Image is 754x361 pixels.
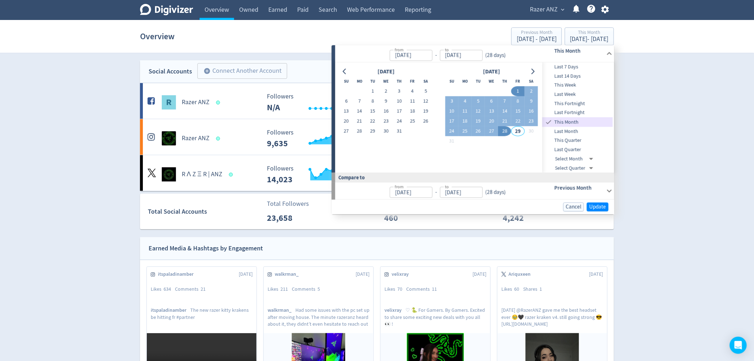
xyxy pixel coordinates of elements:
button: 13 [485,106,498,116]
button: 13 [340,106,353,116]
div: [DATE] - [DATE] [570,36,609,42]
div: Likes [151,286,175,293]
button: 3 [445,96,458,106]
img: Razer ANZ undefined [162,95,176,110]
button: 31 [393,126,406,136]
span: itspaladinamber [151,307,190,314]
div: Social Accounts [149,66,192,77]
th: Thursday [393,76,406,86]
span: This Week [542,81,613,89]
button: 4 [459,96,472,106]
svg: Followers --- [264,93,371,112]
button: 19 [419,106,432,116]
th: Sunday [340,76,353,86]
button: Update [587,203,609,212]
button: 20 [485,116,498,126]
span: This Fortnight [542,100,613,107]
th: Thursday [498,76,511,86]
div: This Month [542,117,613,127]
label: to [445,46,449,52]
div: - [432,188,440,197]
span: velixray [392,271,413,278]
label: from [394,184,403,190]
p: Had some issues with the pc set up after moving house. The minute razeranz heard about it, they d... [268,307,370,327]
button: 26 [472,126,485,136]
button: 21 [498,116,511,126]
span: Cancel [566,204,582,210]
button: 10 [445,106,458,116]
button: 30 [525,126,538,136]
div: Shares [523,286,546,293]
button: 15 [366,106,379,116]
div: - [432,51,440,59]
div: Comments [292,286,324,293]
span: Last Month [542,128,613,136]
div: Comments [406,286,441,293]
button: 8 [366,96,379,106]
span: Last 7 Days [542,63,613,71]
a: Razer ANZ undefinedRazer ANZ Followers --- Followers 9,635 <1% Engagements 369 Engagements 369 6%... [140,119,614,155]
button: 21 [353,116,366,126]
button: 6 [340,96,353,106]
span: Data last synced: 29 Aug 2025, 8:01am (AEST) [216,137,222,141]
button: 16 [379,106,393,116]
button: 14 [353,106,366,116]
button: 14 [498,106,511,116]
h6: Previous Month [554,184,603,192]
p: 460 [384,212,425,224]
span: expand_more [559,6,566,13]
span: 11 [432,286,437,292]
button: 10 [393,96,406,106]
button: Go to next month [528,66,538,76]
span: Last Week [542,91,613,98]
span: add_circle [203,67,211,75]
button: Go to previous month [340,66,350,76]
button: 28 [498,126,511,136]
a: R Λ Z Ξ R | ANZ undefinedR Λ Z Ξ R | ANZ Followers --- Followers 14,023 <1% Engagements 91 Engage... [140,155,614,191]
span: [DATE] [472,271,486,278]
button: 15 [511,106,525,116]
button: 6 [485,96,498,106]
span: Update [589,204,606,210]
h6: This Month [554,46,603,55]
button: Connect Another Account [197,63,287,79]
button: 7 [498,96,511,106]
nav: presets [542,62,613,173]
th: Friday [406,76,419,86]
h5: Razer ANZ [182,134,210,143]
th: Sunday [445,76,458,86]
button: 17 [445,116,458,126]
th: Wednesday [485,76,498,86]
a: Razer ANZ undefinedRazer ANZ Followers --- _ 0% Followers N/A Engagements 0 Engagements 0 _ 0% Vi... [140,83,614,119]
button: 30 [379,126,393,136]
span: 5 [317,286,320,292]
button: This Month[DATE]- [DATE] [565,27,614,45]
label: to [445,184,449,190]
button: 8 [511,96,525,106]
th: Friday [511,76,525,86]
button: 26 [419,116,432,126]
span: 634 [164,286,171,292]
div: Likes [501,286,523,293]
p: 4,242 [503,212,544,224]
button: 17 [393,106,406,116]
button: 28 [353,126,366,136]
button: 7 [353,96,366,106]
div: Earned Media & Hashtags by Engagement [149,243,263,254]
div: from-to(28 days)This Month [335,45,614,62]
p: The new razer kitty krakens be hitting fr #partner [151,307,253,327]
span: 211 [280,286,288,292]
button: 4 [406,86,419,96]
button: 24 [445,126,458,136]
span: [DATE] [239,271,253,278]
button: 1 [511,86,525,96]
button: 29 [366,126,379,136]
button: Cancel [563,203,584,212]
img: Razer ANZ undefined [162,131,176,146]
div: ( 28 days ) [482,51,509,59]
button: 25 [459,126,472,136]
span: walkrman_ [268,307,295,314]
button: 19 [472,116,485,126]
div: This Week [542,81,613,90]
a: Connect Another Account [192,64,287,79]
